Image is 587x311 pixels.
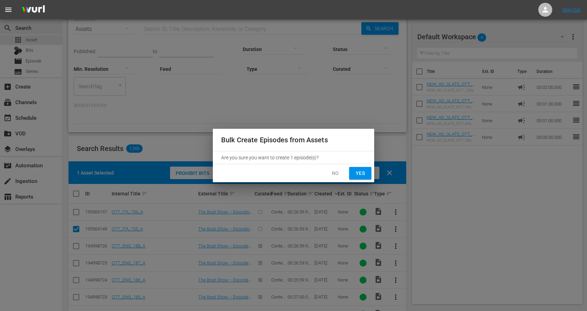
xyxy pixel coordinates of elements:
span: Yes [355,169,366,178]
img: ans4CAIJ8jUAAAAAAAAAAAAAAAAAAAAAAAAgQb4GAAAAAAAAAAAAAAAAAAAAAAAAJMjXAAAAAAAAAAAAAAAAAAAAAAAAgAT5G... [17,2,50,18]
span: No [330,169,341,178]
button: Yes [349,167,371,180]
a: Sign Out [562,7,580,12]
button: No [324,167,346,180]
span: menu [4,6,13,14]
div: Are you sure you want to create 1 episode(s)? [213,151,374,164]
h2: Bulk Create Episodes from Assets [221,134,366,145]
